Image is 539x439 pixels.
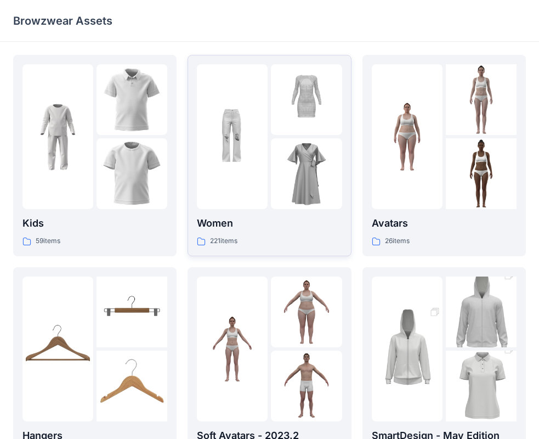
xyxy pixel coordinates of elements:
p: 59 items [36,235,60,247]
img: folder 3 [97,351,167,421]
p: 221 items [210,235,237,247]
img: folder 1 [22,313,93,384]
img: folder 1 [372,102,442,172]
img: folder 1 [22,102,93,172]
p: Browzwear Assets [13,13,112,29]
a: folder 1folder 2folder 3Kids59items [13,55,177,256]
img: folder 3 [97,138,167,209]
img: folder 2 [97,277,167,347]
img: folder 3 [446,138,517,209]
img: folder 3 [271,351,342,421]
p: 26 items [385,235,410,247]
img: folder 1 [197,102,268,172]
a: folder 1folder 2folder 3Avatars26items [362,55,526,256]
p: Avatars [372,216,517,231]
img: folder 2 [446,259,517,365]
img: folder 3 [271,138,342,209]
img: folder 2 [446,64,517,135]
a: folder 1folder 2folder 3Women221items [188,55,351,256]
img: folder 1 [372,296,442,402]
img: folder 2 [97,64,167,135]
img: folder 1 [197,313,268,384]
img: folder 2 [271,277,342,347]
p: Women [197,216,342,231]
p: Kids [22,216,167,231]
img: folder 2 [271,64,342,135]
